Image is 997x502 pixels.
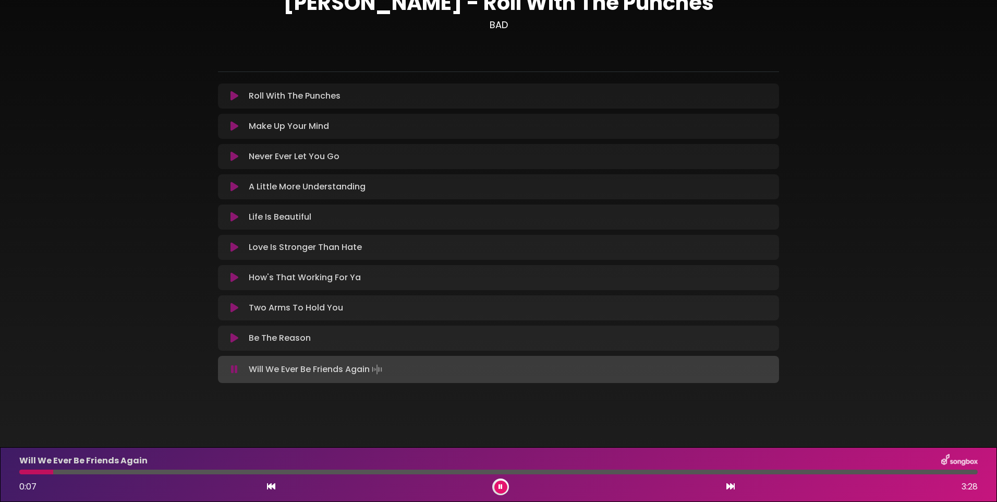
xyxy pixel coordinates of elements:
[370,362,384,377] img: waveform4.gif
[249,150,339,163] p: Never Ever Let You Go
[249,271,361,284] p: How's That Working For Ya
[249,241,362,254] p: Love Is Stronger Than Hate
[249,181,366,193] p: A Little More Understanding
[249,90,341,102] p: Roll With The Punches
[218,19,779,31] h3: BAD
[249,211,311,223] p: Life Is Beautiful
[249,302,343,314] p: Two Arms To Hold You
[249,120,329,133] p: Make Up Your Mind
[249,332,311,344] p: Be The Reason
[249,362,384,377] p: Will We Ever Be Friends Again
